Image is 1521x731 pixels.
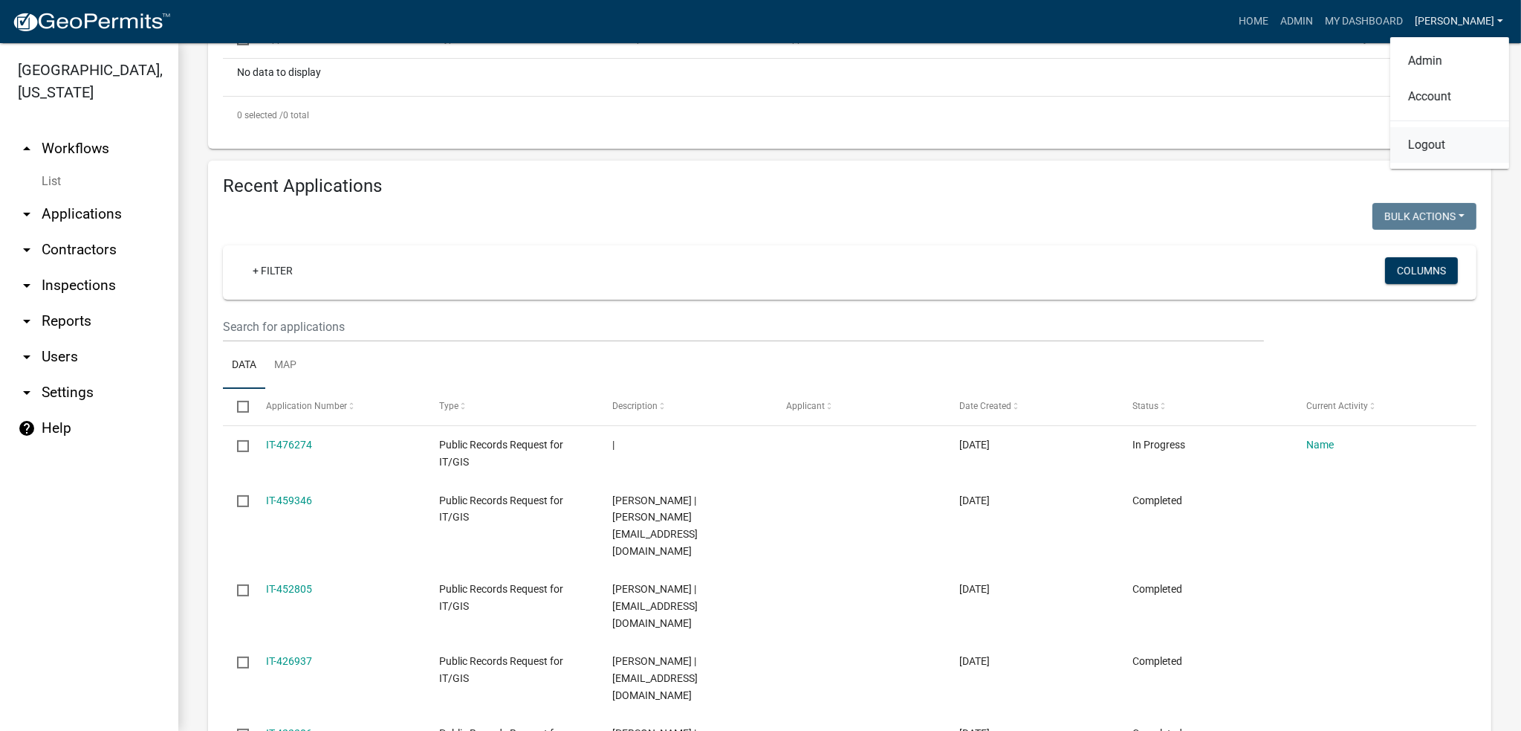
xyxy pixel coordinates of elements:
span: Applicant [786,401,825,411]
a: Home [1233,7,1274,36]
a: Data [223,342,265,390]
span: 07/21/2025 [959,583,990,595]
datatable-header-cell: Date Created [945,389,1118,425]
a: Admin [1390,43,1509,79]
a: Admin [1274,7,1319,36]
span: Type [439,401,458,411]
datatable-header-cell: Description [598,389,771,425]
span: Current Activity [1306,401,1368,411]
span: Date Created [959,401,1011,411]
a: My Dashboard [1319,7,1409,36]
datatable-header-cell: Applicant [772,389,945,425]
h4: Recent Applications [223,175,1476,197]
i: arrow_drop_down [18,348,36,366]
span: Status [1132,401,1158,411]
a: IT-452805 [266,583,312,595]
div: 0 total [223,97,1476,134]
span: Mikayla Reed | Mikayla.r2271@icloud.com [612,583,698,629]
span: Victor Alan | victor@fastapp.com [612,495,698,557]
datatable-header-cell: Application Number [251,389,424,425]
span: Description [612,401,658,411]
span: Completed [1132,583,1182,595]
a: Map [265,342,305,390]
span: Nancy J McPeters | nancymcptr@gmail.com [612,655,698,701]
a: [PERSON_NAME] [1409,7,1509,36]
button: Bulk Actions [1372,203,1476,230]
i: arrow_drop_down [18,277,36,294]
span: 08/05/2025 [959,495,990,506]
span: 0 selected / [237,110,283,120]
span: Public Records Request for IT/GIS [439,583,563,612]
span: | [612,439,614,451]
span: Public Records Request for IT/GIS [439,655,563,684]
i: arrow_drop_down [18,241,36,259]
span: In Progress [1132,439,1185,451]
input: Search for applications [223,312,1264,342]
a: IT-476274 [266,439,312,451]
a: Name [1306,439,1334,451]
i: arrow_drop_down [18,312,36,330]
datatable-header-cell: Type [425,389,598,425]
span: Public Records Request for IT/GIS [439,495,563,524]
span: Completed [1132,655,1182,667]
span: Application Number [266,401,347,411]
div: [PERSON_NAME] [1390,37,1509,169]
span: Completed [1132,495,1182,506]
span: 09/10/2025 [959,439,990,451]
i: arrow_drop_down [18,205,36,223]
div: No data to display [223,59,1476,96]
a: + Filter [241,257,305,284]
span: 05/27/2025 [959,655,990,667]
button: Columns [1385,257,1458,284]
i: help [18,419,36,437]
span: Public Records Request for IT/GIS [439,439,563,468]
datatable-header-cell: Status [1118,389,1291,425]
datatable-header-cell: Select [223,389,251,425]
a: Logout [1390,127,1509,163]
i: arrow_drop_up [18,140,36,158]
a: Account [1390,79,1509,115]
a: IT-459346 [266,495,312,506]
i: arrow_drop_down [18,384,36,402]
a: IT-426937 [266,655,312,667]
datatable-header-cell: Current Activity [1292,389,1465,425]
